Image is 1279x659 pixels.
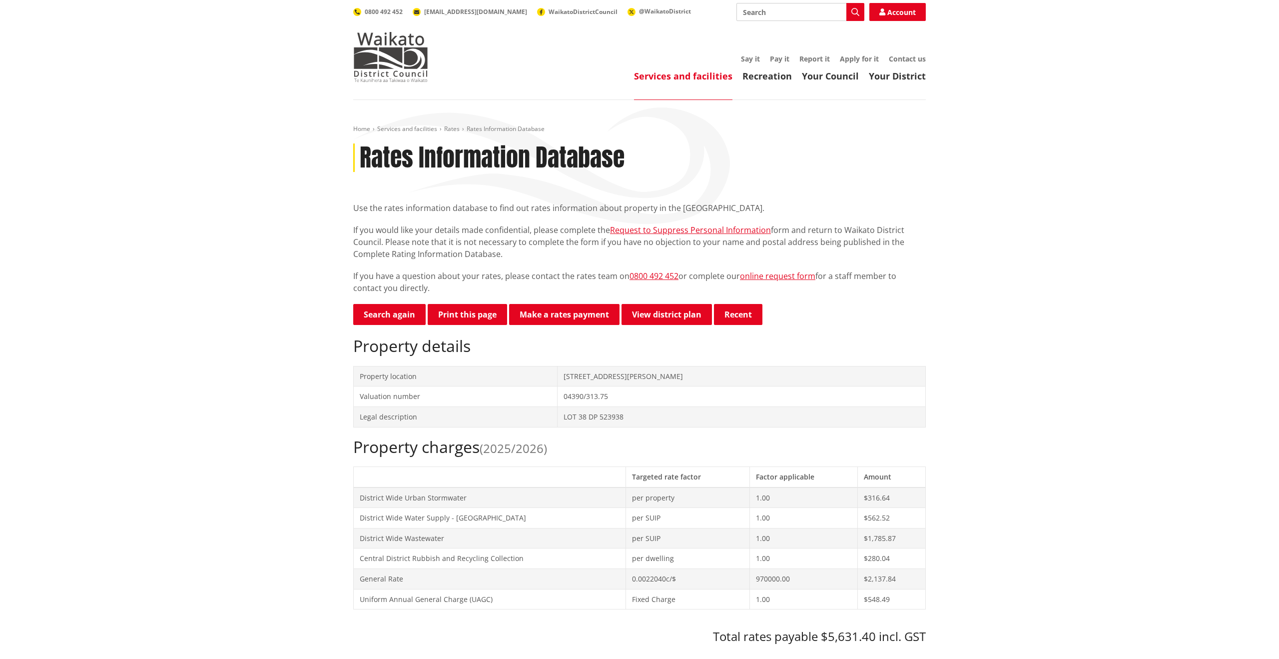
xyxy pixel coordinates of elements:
[802,70,859,82] a: Your Council
[858,487,926,508] td: $316.64
[444,124,460,133] a: Rates
[858,528,926,548] td: $1,785.87
[622,304,712,325] a: View district plan
[889,54,926,63] a: Contact us
[353,304,426,325] a: Search again
[354,589,626,609] td: Uniform Annual General Charge (UAGC)
[714,304,762,325] button: Recent
[557,406,925,427] td: LOT 38 DP 523938
[354,548,626,569] td: Central District Rubbish and Recycling Collection
[750,508,858,528] td: 1.00
[626,508,750,528] td: per SUIP
[741,54,760,63] a: Say it
[353,125,926,133] nav: breadcrumb
[377,124,437,133] a: Services and facilities
[353,270,926,294] p: If you have a question about your rates, please contact the rates team on or complete our for a s...
[353,7,403,16] a: 0800 492 452
[354,386,558,407] td: Valuation number
[858,568,926,589] td: $2,137.84
[509,304,620,325] a: Make a rates payment
[750,548,858,569] td: 1.00
[537,7,618,16] a: WaikatoDistrictCouncil
[354,406,558,427] td: Legal description
[858,589,926,609] td: $548.49
[365,7,403,16] span: 0800 492 452
[736,3,864,21] input: Search input
[750,528,858,548] td: 1.00
[424,7,527,16] span: [EMAIL_ADDRESS][DOMAIN_NAME]
[742,70,792,82] a: Recreation
[626,528,750,548] td: per SUIP
[799,54,830,63] a: Report it
[750,487,858,508] td: 1.00
[634,70,732,82] a: Services and facilities
[858,508,926,528] td: $562.52
[428,304,507,325] button: Print this page
[750,589,858,609] td: 1.00
[354,366,558,386] td: Property location
[610,224,771,235] a: Request to Suppress Personal Information
[353,32,428,82] img: Waikato District Council - Te Kaunihera aa Takiwaa o Waikato
[467,124,545,133] span: Rates Information Database
[630,270,678,281] a: 0800 492 452
[353,336,926,355] h2: Property details
[557,366,925,386] td: [STREET_ADDRESS][PERSON_NAME]
[626,548,750,569] td: per dwelling
[353,224,926,260] p: If you would like your details made confidential, please complete the form and return to Waikato ...
[353,202,926,214] p: Use the rates information database to find out rates information about property in the [GEOGRAPHI...
[858,466,926,487] th: Amount
[628,7,691,15] a: @WaikatoDistrict
[639,7,691,15] span: @WaikatoDistrict
[549,7,618,16] span: WaikatoDistrictCouncil
[360,143,625,172] h1: Rates Information Database
[557,386,925,407] td: 04390/313.75
[354,487,626,508] td: District Wide Urban Stormwater
[840,54,879,63] a: Apply for it
[626,466,750,487] th: Targeted rate factor
[750,466,858,487] th: Factor applicable
[626,589,750,609] td: Fixed Charge
[770,54,789,63] a: Pay it
[858,548,926,569] td: $280.04
[353,124,370,133] a: Home
[480,440,547,456] span: (2025/2026)
[869,3,926,21] a: Account
[626,568,750,589] td: 0.0022040c/$
[413,7,527,16] a: [EMAIL_ADDRESS][DOMAIN_NAME]
[626,487,750,508] td: per property
[354,508,626,528] td: District Wide Water Supply - [GEOGRAPHIC_DATA]
[750,568,858,589] td: 970000.00
[353,437,926,456] h2: Property charges
[354,528,626,548] td: District Wide Wastewater
[354,568,626,589] td: General Rate
[740,270,815,281] a: online request form
[353,629,926,644] h3: Total rates payable $5,631.40 incl. GST
[869,70,926,82] a: Your District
